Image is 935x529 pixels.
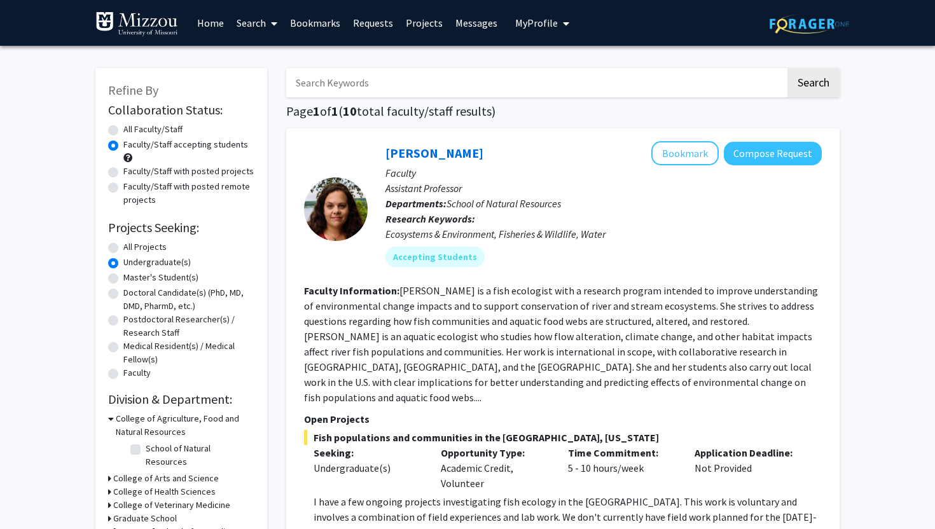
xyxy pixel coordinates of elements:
[113,512,177,525] h3: Graduate School
[108,392,254,407] h2: Division & Department:
[385,165,822,181] p: Faculty
[304,411,822,427] p: Open Projects
[304,284,818,404] fg-read-more: [PERSON_NAME] is a fish ecologist with a research program intended to improve understanding of en...
[399,1,449,45] a: Projects
[230,1,284,45] a: Search
[385,212,475,225] b: Research Keywords:
[108,102,254,118] h2: Collaboration Status:
[113,472,219,485] h3: College of Arts and Science
[123,256,191,269] label: Undergraduate(s)
[385,226,822,242] div: Ecosystems & Environment, Fisheries & Wildlife, Water
[313,103,320,119] span: 1
[113,498,230,512] h3: College of Veterinary Medicine
[286,104,840,119] h1: Page of ( total faculty/staff results)
[123,138,248,151] label: Faculty/Staff accepting students
[123,123,183,136] label: All Faculty/Staff
[651,141,719,165] button: Add Allison Pease to Bookmarks
[123,165,254,178] label: Faculty/Staff with posted projects
[10,472,54,519] iframe: Chat
[558,445,686,491] div: 5 - 10 hours/week
[385,197,447,210] b: Departments:
[191,1,230,45] a: Home
[95,11,178,37] img: University of Missouri Logo
[314,460,422,476] div: Undergraduate(s)
[685,445,812,491] div: Not Provided
[304,430,822,445] span: Fish populations and communities in the [GEOGRAPHIC_DATA], [US_STATE]
[286,68,786,97] input: Search Keywords
[123,313,254,340] label: Postdoctoral Researcher(s) / Research Staff
[347,1,399,45] a: Requests
[385,181,822,196] p: Assistant Professor
[284,1,347,45] a: Bookmarks
[314,445,422,460] p: Seeking:
[770,14,849,34] img: ForagerOne Logo
[108,82,158,98] span: Refine By
[695,445,803,460] p: Application Deadline:
[431,445,558,491] div: Academic Credit, Volunteer
[385,145,483,161] a: [PERSON_NAME]
[123,180,254,207] label: Faculty/Staff with posted remote projects
[449,1,504,45] a: Messages
[385,247,485,267] mat-chip: Accepting Students
[447,197,561,210] span: School of Natural Resources
[116,412,254,439] h3: College of Agriculture, Food and Natural Resources
[724,142,822,165] button: Compose Request to Allison Pease
[441,445,549,460] p: Opportunity Type:
[568,445,676,460] p: Time Commitment:
[123,340,254,366] label: Medical Resident(s) / Medical Fellow(s)
[123,271,198,284] label: Master's Student(s)
[515,17,558,29] span: My Profile
[113,485,216,498] h3: College of Health Sciences
[108,220,254,235] h2: Projects Seeking:
[123,366,151,380] label: Faculty
[787,68,840,97] button: Search
[146,442,251,469] label: School of Natural Resources
[331,103,338,119] span: 1
[123,240,167,254] label: All Projects
[123,286,254,313] label: Doctoral Candidate(s) (PhD, MD, DMD, PharmD, etc.)
[304,284,399,297] b: Faculty Information:
[343,103,357,119] span: 10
